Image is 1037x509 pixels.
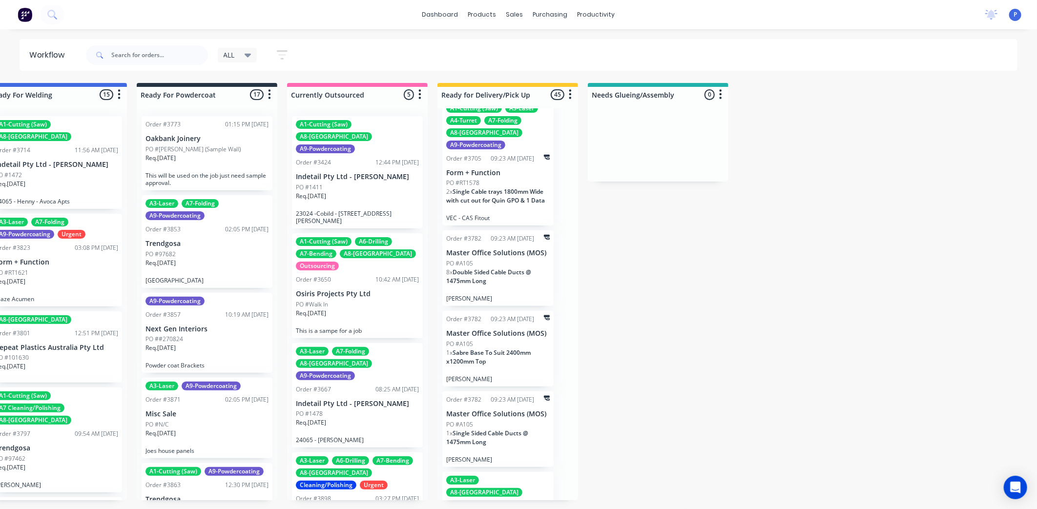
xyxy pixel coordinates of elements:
div: Urgent [360,481,388,489]
div: 02:05 PM [DATE] [225,225,269,234]
div: A1-Cutting (Saw) [446,104,502,113]
div: 12:44 PM [DATE] [375,158,419,167]
p: PO #Walk In [296,300,328,309]
p: Form + Function [446,169,550,177]
p: Req. [DATE] [145,344,176,352]
div: 11:56 AM [DATE] [75,146,118,155]
p: [PERSON_NAME] [446,295,550,302]
span: Sabre Base To Suit 2400mm x1200mm Top [446,348,531,366]
div: A3-LaserA7-FoldingA9-PowdercoatingOrder #385302:05 PM [DATE]TrendgosaPO #97682Req.[DATE][GEOGRAPH... [142,195,272,288]
div: A1-Cutting (Saw)A3-LaserA4-TurretA7-FoldingA8-[GEOGRAPHIC_DATA]A9-PowdercoatingOrder #370509:23 A... [442,100,554,226]
p: Master Office Solutions (MOS) [446,410,550,418]
p: Trendgosa [145,495,269,504]
p: [GEOGRAPHIC_DATA] [145,277,269,284]
div: A8-[GEOGRAPHIC_DATA] [446,488,522,497]
p: PO #RT1578 [446,179,479,187]
p: This will be used on the job just need sample approval. [145,172,269,186]
p: 23024 -Cobild - [STREET_ADDRESS][PERSON_NAME] [296,210,419,224]
div: Order #3871 [145,395,181,404]
p: Next Gen Interiors [145,325,269,333]
p: PO #A105 [446,420,473,429]
div: Order #3424 [296,158,331,167]
p: Req. [DATE] [296,418,326,427]
div: A3-Laser [446,476,479,485]
p: PO #A105 [446,340,473,348]
div: A4-Turret [446,116,481,125]
img: Factory [18,7,32,22]
div: 09:23 AM [DATE] [491,315,535,324]
p: PO #1411 [296,183,323,192]
div: 02:05 PM [DATE] [225,395,269,404]
div: 10:42 AM [DATE] [375,275,419,284]
div: A9-Powdercoating [145,211,205,220]
span: 1 x [446,429,453,437]
div: A3-Laser [145,199,178,208]
div: A7-Bending [373,456,413,465]
p: Master Office Solutions (MOS) [446,329,550,338]
div: A3-LaserA7-FoldingA8-[GEOGRAPHIC_DATA]A9-PowdercoatingOrder #366708:25 AM [DATE]Indetail Pty Ltd ... [292,343,423,448]
div: Order #3853 [145,225,181,234]
p: Misc Sale [145,410,269,418]
div: A3-Laser [296,456,329,465]
div: Order #378209:23 AM [DATE]Master Office Solutions (MOS)PO #A1058xDouble Sided Cable Ducts @ 1475m... [442,230,554,306]
p: VEC - CAS Fitout [446,214,550,222]
div: A9-Powdercoating [446,500,505,509]
div: Order #3857 [145,310,181,319]
p: PO #[PERSON_NAME] (Sample Wall) [145,145,241,154]
div: 09:23 AM [DATE] [491,154,535,163]
div: A8-[GEOGRAPHIC_DATA] [340,249,416,258]
div: 10:19 AM [DATE] [225,310,269,319]
div: 09:23 AM [DATE] [491,395,535,404]
div: Order #3782 [446,234,481,243]
a: dashboard [417,7,463,22]
span: 2 x [446,187,453,196]
div: Outsourcing [296,262,339,270]
input: Search for orders... [111,45,208,65]
p: Trendgosa [145,240,269,248]
p: This is a sampe for a job [296,327,419,334]
span: ALL [224,50,235,60]
div: A3-Laser [145,382,178,390]
div: Order #3705 [446,154,481,163]
span: P [1014,10,1017,19]
div: productivity [573,7,620,22]
div: Order #3863 [145,481,181,489]
div: A1-Cutting (Saw) [145,467,201,476]
span: Single Sided Cable Ducts @ 1475mm Long [446,429,528,446]
div: purchasing [528,7,573,22]
p: Joes house panels [145,447,269,454]
div: 09:54 AM [DATE] [75,429,118,438]
div: A6-Drilling [355,237,392,246]
span: 8 x [446,268,453,276]
div: A1-Cutting (Saw) [296,120,352,129]
p: Req. [DATE] [145,259,176,267]
div: Order #3650 [296,275,331,284]
div: A8-[GEOGRAPHIC_DATA] [296,132,372,141]
span: Single Cable trays 1800mm Wide with cut out for Quin GPO & 1 Data [446,187,545,204]
div: A9-Powdercoating [182,382,241,390]
div: Workflow [29,49,69,61]
p: Master Office Solutions (MOS) [446,249,550,257]
div: A8-[GEOGRAPHIC_DATA] [296,359,372,368]
div: A3-Laser [505,104,538,113]
div: A9-Powdercoating [205,467,264,476]
div: A9-PowdercoatingOrder #385710:19 AM [DATE]Next Gen InteriorsPO ##270824Req.[DATE]Powder coat Brac... [142,293,272,373]
p: Indetail Pty Ltd - [PERSON_NAME] [296,400,419,408]
div: A9-Powdercoating [446,141,505,149]
p: PO #A105 [446,259,473,268]
div: A8-[GEOGRAPHIC_DATA] [296,468,372,477]
p: PO ##270824 [145,335,183,344]
p: Oakbank Joinery [145,135,269,143]
div: products [463,7,501,22]
div: Cleaning/Polishing [296,481,356,489]
p: [PERSON_NAME] [446,456,550,463]
div: Order #3782 [446,315,481,324]
div: A8-[GEOGRAPHIC_DATA] [446,128,522,137]
div: A7-Folding [31,218,68,226]
div: A7-Folding [332,347,369,356]
div: 09:23 AM [DATE] [491,234,535,243]
p: PO #97682 [145,250,176,259]
div: A3-Laser [296,347,329,356]
div: Order #378209:23 AM [DATE]Master Office Solutions (MOS)PO #A1051xSingle Sided Cable Ducts @ 1475m... [442,391,554,467]
div: A9-Powdercoating [296,371,355,380]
